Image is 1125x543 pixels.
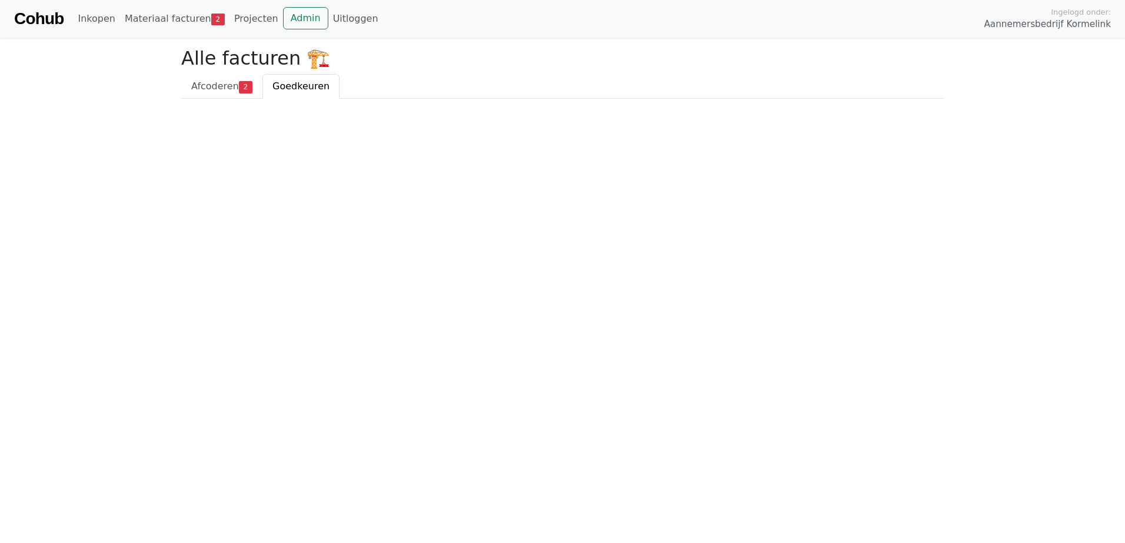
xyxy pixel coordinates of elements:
a: Uitloggen [328,7,383,31]
span: Ingelogd onder: [1051,6,1111,18]
a: Afcoderen2 [181,74,262,99]
h2: Alle facturen 🏗️ [181,47,944,69]
a: Admin [283,7,328,29]
span: Aannemersbedrijf Kormelink [984,18,1111,31]
a: Cohub [14,5,64,33]
a: Materiaal facturen2 [120,7,229,31]
a: Inkopen [73,7,119,31]
span: 2 [211,14,225,25]
span: Goedkeuren [272,81,329,92]
a: Goedkeuren [262,74,340,99]
span: 2 [239,81,252,93]
span: Afcoderen [191,81,239,92]
a: Projecten [229,7,283,31]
